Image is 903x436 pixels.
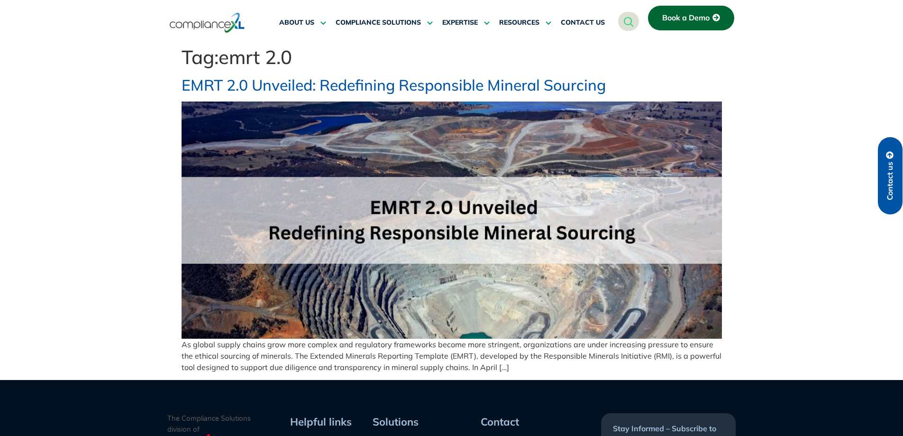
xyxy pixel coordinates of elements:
a: Contact us [878,137,903,214]
span: Solutions [373,415,419,428]
span: Contact us [886,162,894,200]
a: EMRT 2.0 Unveiled: Redefining Responsible Mineral Sourcing [182,75,606,94]
span: RESOURCES [499,19,539,27]
a: EXPERTISE [442,11,490,34]
a: CONTACT US [561,11,605,34]
span: Book a Demo [662,14,710,22]
p: As global supply chains grow more complex and regulatory frameworks become more stringent, organi... [182,339,722,373]
h1: Tag: [182,46,722,68]
span: Helpful links [290,415,352,428]
a: COMPLIANCE SOLUTIONS [336,11,433,34]
a: Book a Demo [648,6,734,30]
a: RESOURCES [499,11,551,34]
a: navsearch-button [618,12,639,31]
span: ABOUT US [279,19,314,27]
p: The Compliance Solutions division of [167,413,287,435]
img: logo-one.svg [170,12,245,34]
span: emrt 2.0 [219,45,292,69]
span: COMPLIANCE SOLUTIONS [336,19,421,27]
a: ABOUT US [279,11,326,34]
span: Contact [481,415,519,428]
span: EXPERTISE [442,19,478,27]
span: CONTACT US [561,19,605,27]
